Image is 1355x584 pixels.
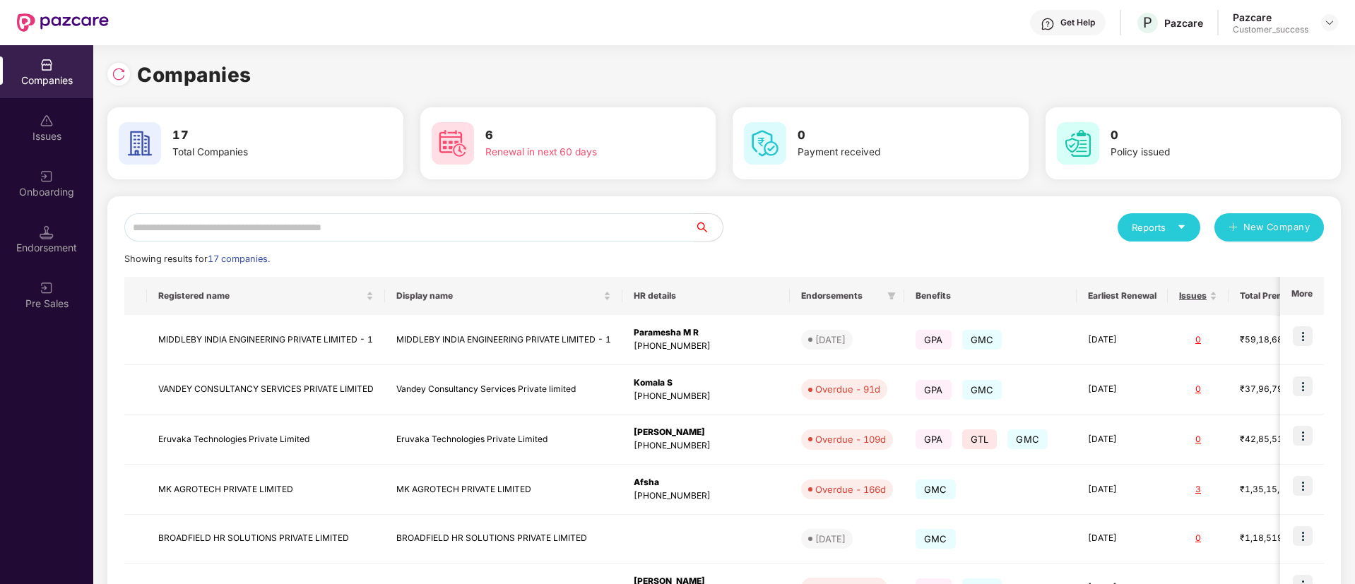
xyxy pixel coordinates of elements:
div: [PHONE_NUMBER] [634,390,779,403]
div: [DATE] [815,532,846,546]
img: icon [1293,376,1313,396]
h3: 0 [1111,126,1289,145]
th: Benefits [904,277,1077,315]
div: Komala S [634,376,779,390]
div: [PHONE_NUMBER] [634,439,779,453]
div: ₹1,35,15,875.76 [1240,483,1310,496]
h3: 0 [798,126,976,145]
div: [PHONE_NUMBER] [634,489,779,503]
div: [PHONE_NUMBER] [634,340,779,353]
img: svg+xml;base64,PHN2ZyB4bWxucz0iaHR0cDovL3d3dy53My5vcmcvMjAwMC9zdmciIHdpZHRoPSI2MCIgaGVpZ2h0PSI2MC... [432,122,474,165]
div: ₹42,85,519.76 [1240,433,1310,446]
span: 17 companies. [208,254,270,264]
td: Eruvaka Technologies Private Limited [147,415,385,465]
td: MIDDLEBY INDIA ENGINEERING PRIVATE LIMITED - 1 [147,315,385,365]
th: Issues [1168,277,1229,315]
span: Total Premium [1240,290,1300,302]
h1: Companies [137,59,252,90]
div: Payment received [798,145,976,160]
td: [DATE] [1077,515,1168,564]
div: Pazcare [1233,11,1308,24]
td: BROADFIELD HR SOLUTIONS PRIVATE LIMITED [385,515,622,564]
img: svg+xml;base64,PHN2ZyBpZD0iRHJvcGRvd24tMzJ4MzIiIHhtbG5zPSJodHRwOi8vd3d3LnczLm9yZy8yMDAwL3N2ZyIgd2... [1324,17,1335,28]
th: Registered name [147,277,385,315]
img: svg+xml;base64,PHN2ZyB3aWR0aD0iMTQuNSIgaGVpZ2h0PSIxNC41IiB2aWV3Qm94PSIwIDAgMTYgMTYiIGZpbGw9Im5vbm... [40,225,54,239]
span: GPA [916,380,952,400]
img: icon [1293,326,1313,346]
th: Display name [385,277,622,315]
div: ₹37,96,798.68 [1240,383,1310,396]
div: 0 [1179,383,1217,396]
th: Earliest Renewal [1077,277,1168,315]
span: caret-down [1177,222,1186,232]
img: icon [1293,526,1313,546]
div: Reports [1132,220,1186,234]
span: GMC [916,479,956,499]
button: plusNew Company [1214,213,1324,242]
td: BROADFIELD HR SOLUTIONS PRIVATE LIMITED [147,515,385,564]
span: GMC [962,380,1002,400]
td: [DATE] [1077,315,1168,365]
td: [DATE] [1077,465,1168,515]
span: Showing results for [124,254,270,264]
div: 0 [1179,433,1217,446]
img: svg+xml;base64,PHN2ZyB4bWxucz0iaHR0cDovL3d3dy53My5vcmcvMjAwMC9zdmciIHdpZHRoPSI2MCIgaGVpZ2h0PSI2MC... [119,122,161,165]
span: Issues [1179,290,1207,302]
img: icon [1293,426,1313,446]
div: Paramesha M R [634,326,779,340]
img: New Pazcare Logo [17,13,109,32]
td: Eruvaka Technologies Private Limited [385,415,622,465]
img: svg+xml;base64,PHN2ZyB3aWR0aD0iMjAiIGhlaWdodD0iMjAiIHZpZXdCb3g9IjAgMCAyMCAyMCIgZmlsbD0ibm9uZSIgeG... [40,281,54,295]
td: [DATE] [1077,365,1168,415]
span: GMC [1007,429,1048,449]
span: GPA [916,429,952,449]
td: MIDDLEBY INDIA ENGINEERING PRIVATE LIMITED - 1 [385,315,622,365]
span: Registered name [158,290,363,302]
h3: 17 [172,126,350,145]
td: MK AGROTECH PRIVATE LIMITED [147,465,385,515]
span: plus [1229,222,1238,234]
span: New Company [1243,220,1310,234]
th: Total Premium [1229,277,1322,315]
h3: 6 [485,126,663,145]
img: svg+xml;base64,PHN2ZyBpZD0iUmVsb2FkLTMyeDMyIiB4bWxucz0iaHR0cDovL3d3dy53My5vcmcvMjAwMC9zdmciIHdpZH... [112,67,126,81]
div: Get Help [1060,17,1095,28]
span: P [1143,14,1152,31]
img: svg+xml;base64,PHN2ZyBpZD0iSGVscC0zMngzMiIgeG1sbnM9Imh0dHA6Ly93d3cudzMub3JnLzIwMDAvc3ZnIiB3aWR0aD... [1041,17,1055,31]
td: Vandey Consultancy Services Private limited [385,365,622,415]
div: [DATE] [815,333,846,347]
td: MK AGROTECH PRIVATE LIMITED [385,465,622,515]
div: Total Companies [172,145,350,160]
td: [DATE] [1077,415,1168,465]
span: GTL [962,429,998,449]
img: svg+xml;base64,PHN2ZyB4bWxucz0iaHR0cDovL3d3dy53My5vcmcvMjAwMC9zdmciIHdpZHRoPSI2MCIgaGVpZ2h0PSI2MC... [1057,122,1099,165]
span: GMC [916,529,956,549]
span: filter [887,292,896,300]
div: Overdue - 91d [815,382,880,396]
div: 3 [1179,483,1217,496]
div: ₹59,18,680.58 [1240,333,1310,347]
span: GPA [916,330,952,350]
div: Renewal in next 60 days [485,145,663,160]
div: 0 [1179,532,1217,545]
th: More [1280,277,1324,315]
div: Customer_success [1233,24,1308,35]
span: Endorsements [801,290,882,302]
img: svg+xml;base64,PHN2ZyBpZD0iSXNzdWVzX2Rpc2FibGVkIiB4bWxucz0iaHR0cDovL3d3dy53My5vcmcvMjAwMC9zdmciIH... [40,114,54,128]
img: svg+xml;base64,PHN2ZyB4bWxucz0iaHR0cDovL3d3dy53My5vcmcvMjAwMC9zdmciIHdpZHRoPSI2MCIgaGVpZ2h0PSI2MC... [744,122,786,165]
button: search [694,213,723,242]
div: Overdue - 109d [815,432,886,446]
span: GMC [962,330,1002,350]
div: Overdue - 166d [815,482,886,496]
img: svg+xml;base64,PHN2ZyBpZD0iQ29tcGFuaWVzIiB4bWxucz0iaHR0cDovL3d3dy53My5vcmcvMjAwMC9zdmciIHdpZHRoPS... [40,58,54,72]
div: ₹1,18,519.2 [1240,532,1310,545]
img: icon [1293,476,1313,496]
div: Policy issued [1111,145,1289,160]
div: [PERSON_NAME] [634,426,779,439]
span: filter [884,287,899,304]
img: svg+xml;base64,PHN2ZyB3aWR0aD0iMjAiIGhlaWdodD0iMjAiIHZpZXdCb3g9IjAgMCAyMCAyMCIgZmlsbD0ibm9uZSIgeG... [40,169,54,184]
div: Pazcare [1164,16,1203,30]
span: search [694,222,723,233]
th: HR details [622,277,790,315]
td: VANDEY CONSULTANCY SERVICES PRIVATE LIMITED [147,365,385,415]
